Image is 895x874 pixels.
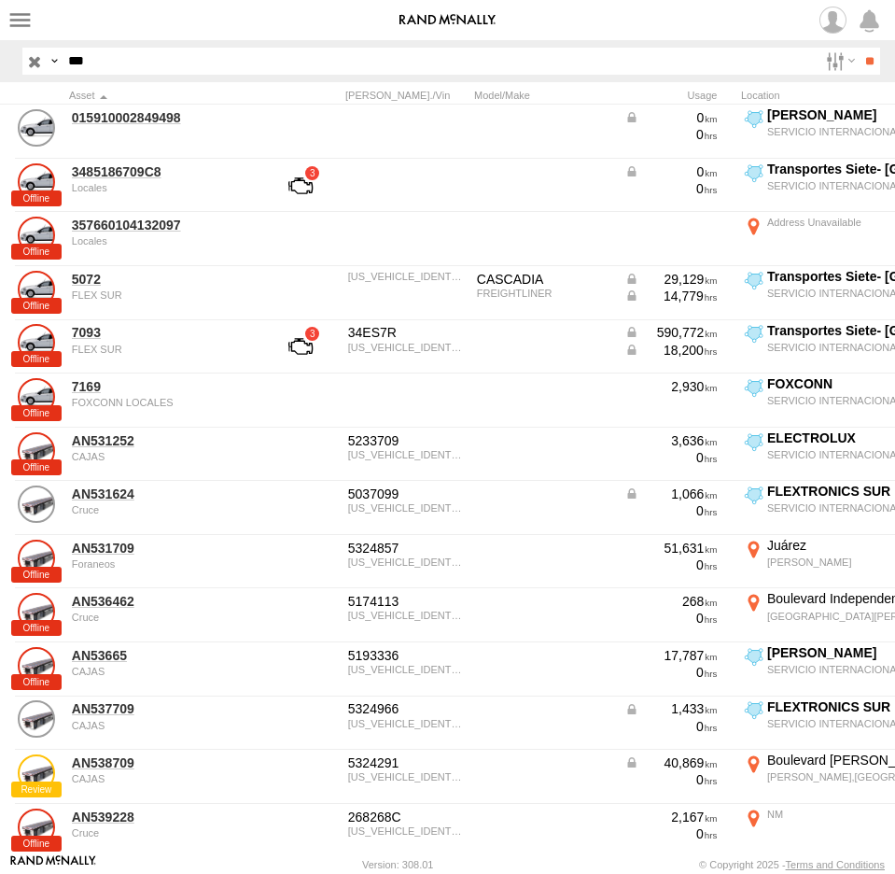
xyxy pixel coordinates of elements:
div: undefined [72,558,253,570]
div: Data from Vehicle CANbus [624,288,718,304]
a: View Asset with Fault/s [266,163,335,208]
a: 5072 [72,271,253,288]
div: 17,787 [624,647,718,664]
div: Data from Vehicle CANbus [624,486,718,502]
a: View Asset Details [18,271,55,308]
div: 5233709 [348,432,464,449]
div: Click to Sort [69,89,256,102]
div: 2,167 [624,809,718,825]
div: undefined [72,397,253,408]
div: 0 [624,610,718,627]
a: 357660104132097 [72,217,253,233]
a: Terms and Conditions [786,859,885,870]
div: CASCADIA [477,271,611,288]
div: 1JJV532D5GL801709 [348,557,464,568]
a: AN537709 [72,700,253,717]
div: 1GRAA06234T509228 [348,825,464,837]
div: undefined [72,182,253,193]
a: View Asset Details [18,486,55,523]
label: Search Filter Options [818,48,859,75]
a: View Asset with Fault/s [266,324,335,369]
div: 2,930 [624,378,718,395]
div: undefined [72,504,253,515]
div: [PERSON_NAME]./Vin [345,89,467,102]
div: 1JJV532W57L056462 [348,610,464,621]
div: 0 [624,449,718,466]
div: 0 [624,557,718,573]
div: 5037099 [348,486,464,502]
div: 268268C [348,809,464,825]
div: Data from Vehicle CANbus [624,324,718,341]
a: AN539228 [72,809,253,825]
div: 0 [624,126,718,143]
div: 3AKJGEDV0HSJF5072 [348,271,464,282]
div: Version: 308.01 [362,859,433,870]
div: 5324291 [348,754,464,771]
div: Model/Make [474,89,614,102]
a: View Asset Details [18,432,55,470]
a: AN531624 [72,486,253,502]
a: View Asset Details [18,163,55,201]
a: AN531709 [72,540,253,557]
div: 3,636 [624,432,718,449]
div: 1DW1A53275B755809 [348,502,464,514]
div: 5174113 [348,593,464,610]
div: © Copyright 2025 - [699,859,885,870]
div: 51,631 [624,540,718,557]
div: 5193336 [348,647,464,664]
div: 0 [624,718,718,735]
div: 0 [624,664,718,681]
div: Data from Vehicle CANbus [624,700,718,717]
div: 0 [624,825,718,842]
a: 7093 [72,324,253,341]
a: Visit our Website [10,855,96,874]
div: Data from Vehicle CANbus [624,271,718,288]
div: undefined [72,344,253,355]
div: 5324857 [348,540,464,557]
a: 015910002849498 [72,109,253,126]
div: 0 [624,180,718,197]
div: 0 [624,502,718,519]
div: 0 [624,771,718,788]
a: 3485186709C8 [72,163,253,180]
div: Data from Vehicle CANbus [624,163,718,180]
div: 5324966 [348,700,464,717]
div: 34ES7R [348,324,464,341]
a: View Asset Details [18,700,55,738]
div: Data from Vehicle CANbus [624,109,718,126]
div: 268 [624,593,718,610]
div: 1JJV532D9CL588709 [348,771,464,782]
a: View Asset Details [18,109,55,147]
div: undefined [72,666,253,677]
a: View Asset Details [18,754,55,792]
a: View Asset Details [18,378,55,416]
a: AN538709 [72,754,253,771]
img: rand-logo.svg [399,14,496,27]
div: 1JJV532DXFL801252 [348,449,464,460]
div: undefined [72,773,253,784]
a: View Asset Details [18,324,55,361]
div: Data from Vehicle CANbus [624,754,718,771]
div: 1JJV532D2CL721665 [348,664,464,675]
a: View Asset Details [18,593,55,630]
div: undefined [72,720,253,731]
div: undefined [72,235,253,247]
div: Data from Vehicle CANbus [624,342,718,359]
a: AN531252 [72,432,253,449]
a: View Asset Details [18,647,55,684]
a: View Asset Details [18,217,55,254]
div: undefined [72,827,253,839]
label: Search Query [47,48,62,75]
div: 1FUJGEDVXCSBD7093 [348,342,464,353]
div: Usage [622,89,734,102]
div: 1JJV532W97L097709 [348,718,464,729]
a: AN53665 [72,647,253,664]
a: View Asset Details [18,809,55,846]
a: AN536462 [72,593,253,610]
a: View Asset Details [18,540,55,577]
a: 7169 [72,378,253,395]
div: FREIGHTLINER [477,288,611,299]
div: undefined [72,289,253,301]
div: undefined [72,612,253,623]
div: undefined [72,451,253,462]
